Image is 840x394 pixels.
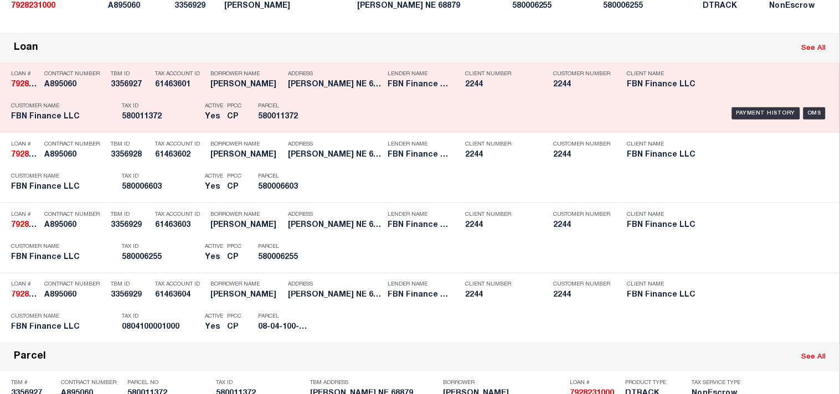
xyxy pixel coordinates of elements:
[627,141,722,148] p: Client Name
[388,71,449,77] p: Lender Name
[122,103,199,110] p: Tax ID
[258,112,308,122] h5: 580011372
[465,71,537,77] p: Client Number
[210,151,282,160] h5: GERALD DUNBAR
[732,107,800,120] div: Payment History
[44,291,105,300] h5: A895060
[205,183,221,192] h5: Yes
[258,243,308,250] p: Parcel
[627,151,722,160] h5: FBN Finance LLC
[205,314,223,320] p: Active
[14,351,46,364] div: Parcel
[111,71,150,77] p: TBM ID
[11,243,105,250] p: Customer Name
[44,282,105,288] p: Contract Number
[111,282,150,288] p: TBM ID
[703,2,753,11] h5: DTRACK
[227,314,241,320] p: PPCC
[554,151,609,160] h5: 2244
[11,253,105,262] h5: FBN Finance LLC
[443,380,565,387] p: Borrower
[512,2,598,11] h5: 580006255
[11,81,55,89] strong: 7928231000
[210,282,282,288] p: Borrower Name
[227,323,241,333] h5: CP
[627,282,722,288] p: Client Name
[627,221,722,230] h5: FBN Finance LLC
[465,211,537,218] p: Client Number
[11,2,55,10] strong: 7928231000
[11,183,105,192] h5: FBN Finance LLC
[210,291,282,300] h5: GERALD DUNBAR
[465,151,537,160] h5: 2244
[174,2,219,11] h5: 3356929
[205,243,223,250] p: Active
[604,2,698,11] h5: 580006255
[627,71,722,77] p: Client Name
[11,221,55,229] strong: 7928231000
[465,221,537,230] h5: 2244
[11,314,105,320] p: Customer Name
[388,211,449,218] p: Lender Name
[288,282,382,288] p: Address
[155,291,205,300] h5: 61463604
[357,2,507,11] h5: TAYLOR NE 68879
[227,183,241,192] h5: CP
[11,173,105,180] p: Customer Name
[288,80,382,90] h5: TAYLOR NE 68879
[258,314,308,320] p: Parcel
[627,211,722,218] p: Client Name
[288,151,382,160] h5: TAYLOR NE 68879
[11,141,39,148] p: Loan #
[11,323,105,333] h5: FBN Finance LLC
[111,221,150,230] h5: 3356929
[803,107,826,120] div: OMS
[44,151,105,160] h5: A895060
[465,282,537,288] p: Client Number
[210,71,282,77] p: Borrower Name
[11,71,39,77] p: Loan #
[155,282,205,288] p: Tax Account ID
[802,354,826,361] a: See All
[122,314,199,320] p: Tax ID
[44,211,105,218] p: Contract Number
[11,221,39,230] h5: 7928231000
[44,80,105,90] h5: A895060
[111,80,150,90] h5: 3356927
[388,151,449,160] h5: FBN Finance LLC
[554,211,611,218] p: Customer Number
[227,103,241,110] p: PPCC
[11,211,39,218] p: Loan #
[11,291,39,300] h5: 7928231000
[11,80,39,90] h5: 7928231000
[44,221,105,230] h5: A895060
[554,291,609,300] h5: 2244
[210,141,282,148] p: Borrower Name
[770,2,825,11] h5: NonEscrow
[210,80,282,90] h5: GERALD DUNBAR
[554,282,611,288] p: Customer Number
[388,291,449,300] h5: FBN Finance LLC
[122,173,199,180] p: Tax ID
[258,253,308,262] h5: 580006255
[388,141,449,148] p: Lender Name
[122,183,199,192] h5: 580006603
[554,221,609,230] h5: 2244
[227,253,241,262] h5: CP
[227,243,241,250] p: PPCC
[570,380,620,387] p: Loan #
[258,323,308,333] h5: 08-04-100-001-000
[626,380,676,387] p: Product Type
[11,112,105,122] h5: FBN Finance LLC
[802,45,826,52] a: See All
[310,380,437,387] p: TBM Address
[111,141,150,148] p: TBM ID
[11,282,39,288] p: Loan #
[108,2,169,11] h5: A895060
[122,323,199,333] h5: 0804100001000
[388,282,449,288] p: Lender Name
[155,80,205,90] h5: 61463601
[11,2,102,11] h5: 7928231000
[224,2,352,11] h5: DUNBAR, GERALD
[388,80,449,90] h5: FBN Finance LLC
